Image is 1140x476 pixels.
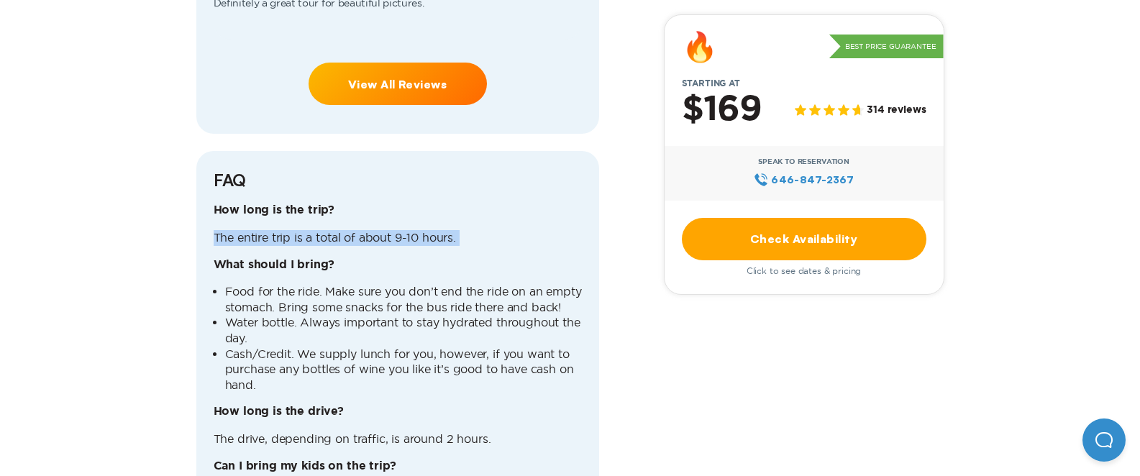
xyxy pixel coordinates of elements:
span: Click to see dates & pricing [747,266,862,276]
div: 🔥 [682,32,718,61]
li: Cash/Credit. We supply lunch for you, however, if you want to purchase any bottles of wine you li... [225,347,582,393]
a: 646‍-847‍-2367 [754,172,854,188]
li: Water bottle. Always important to stay hydrated throughout the day. [225,315,582,346]
span: Speak to Reservation [758,157,849,166]
p: What should I bring? [214,257,582,273]
p: The entire trip is a total of about 9-10 hours. [214,230,582,246]
h3: FAQ [214,168,582,191]
a: View All Reviews [309,63,487,105]
p: How long is the drive? [214,404,582,420]
p: Best Price Guarantee [829,35,944,59]
a: Check Availability [682,218,926,260]
p: How long is the trip? [214,203,582,219]
li: Food for the ride. Make sure you don’t end the ride on an empty stomach. Bring some snacks for th... [225,284,582,315]
h2: $169 [682,91,762,129]
span: Starting at [665,78,757,88]
span: 646‍-847‍-2367 [771,172,854,188]
p: Can I bring my kids on the trip? [214,459,582,475]
span: 314 reviews [867,105,926,117]
p: The drive, depending on traffic, is around 2 hours. [214,431,582,447]
iframe: Help Scout Beacon - Open [1082,418,1126,462]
